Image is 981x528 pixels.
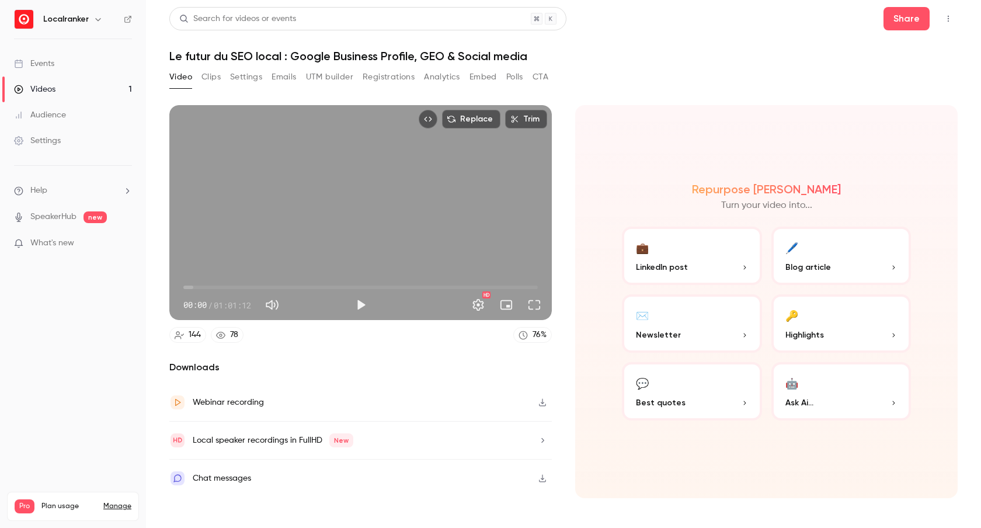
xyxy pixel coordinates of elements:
[169,360,552,374] h2: Downloads
[193,395,264,409] div: Webinar recording
[230,68,262,86] button: Settings
[636,306,649,324] div: ✉️
[183,299,207,311] span: 00:00
[14,109,66,121] div: Audience
[193,433,353,447] div: Local speaker recordings in FullHD
[469,68,497,86] button: Embed
[636,397,686,409] span: Best quotes
[15,10,33,29] img: Localranker
[169,68,192,86] button: Video
[306,68,353,86] button: UTM builder
[495,293,518,317] button: Turn on miniplayer
[785,329,824,341] span: Highlights
[785,261,831,273] span: Blog article
[883,7,930,30] button: Share
[636,329,681,341] span: Newsletter
[363,68,415,86] button: Registrations
[771,294,912,353] button: 🔑Highlights
[193,471,251,485] div: Chat messages
[169,49,958,63] h1: Le futur du SEO local : Google Business Profile, GEO & Social media
[30,185,47,197] span: Help
[189,329,201,341] div: 144
[14,58,54,70] div: Events
[15,499,34,513] span: Pro
[201,68,221,86] button: Clips
[506,68,523,86] button: Polls
[785,306,798,324] div: 🔑
[622,362,762,421] button: 💬Best quotes
[785,397,813,409] span: Ask Ai...
[721,199,812,213] p: Turn your video into...
[208,299,213,311] span: /
[771,227,912,285] button: 🖊️Blog article
[467,293,490,317] button: Settings
[214,299,251,311] span: 01:01:12
[260,293,284,317] button: Mute
[118,238,132,249] iframe: Noticeable Trigger
[785,238,798,256] div: 🖊️
[14,185,132,197] li: help-dropdown-opener
[14,135,61,147] div: Settings
[636,261,688,273] span: LinkedIn post
[939,9,958,28] button: Top Bar Actions
[30,211,76,223] a: SpeakerHub
[329,433,353,447] span: New
[179,13,296,25] div: Search for videos or events
[14,84,55,95] div: Videos
[636,238,649,256] div: 💼
[84,211,107,223] span: new
[424,68,460,86] button: Analytics
[785,374,798,392] div: 🤖
[169,327,206,343] a: 144
[419,110,437,128] button: Embed video
[523,293,546,317] button: Full screen
[211,327,243,343] a: 78
[692,182,841,196] h2: Repurpose [PERSON_NAME]
[41,502,96,511] span: Plan usage
[505,110,547,128] button: Trim
[349,293,373,317] button: Play
[533,68,548,86] button: CTA
[482,291,491,298] div: HD
[622,227,762,285] button: 💼LinkedIn post
[183,299,251,311] div: 00:00
[513,327,552,343] a: 76%
[103,502,131,511] a: Manage
[636,374,649,392] div: 💬
[533,329,547,341] div: 76 %
[771,362,912,421] button: 🤖Ask Ai...
[230,329,238,341] div: 78
[43,13,89,25] h6: Localranker
[442,110,500,128] button: Replace
[272,68,296,86] button: Emails
[30,237,74,249] span: What's new
[622,294,762,353] button: ✉️Newsletter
